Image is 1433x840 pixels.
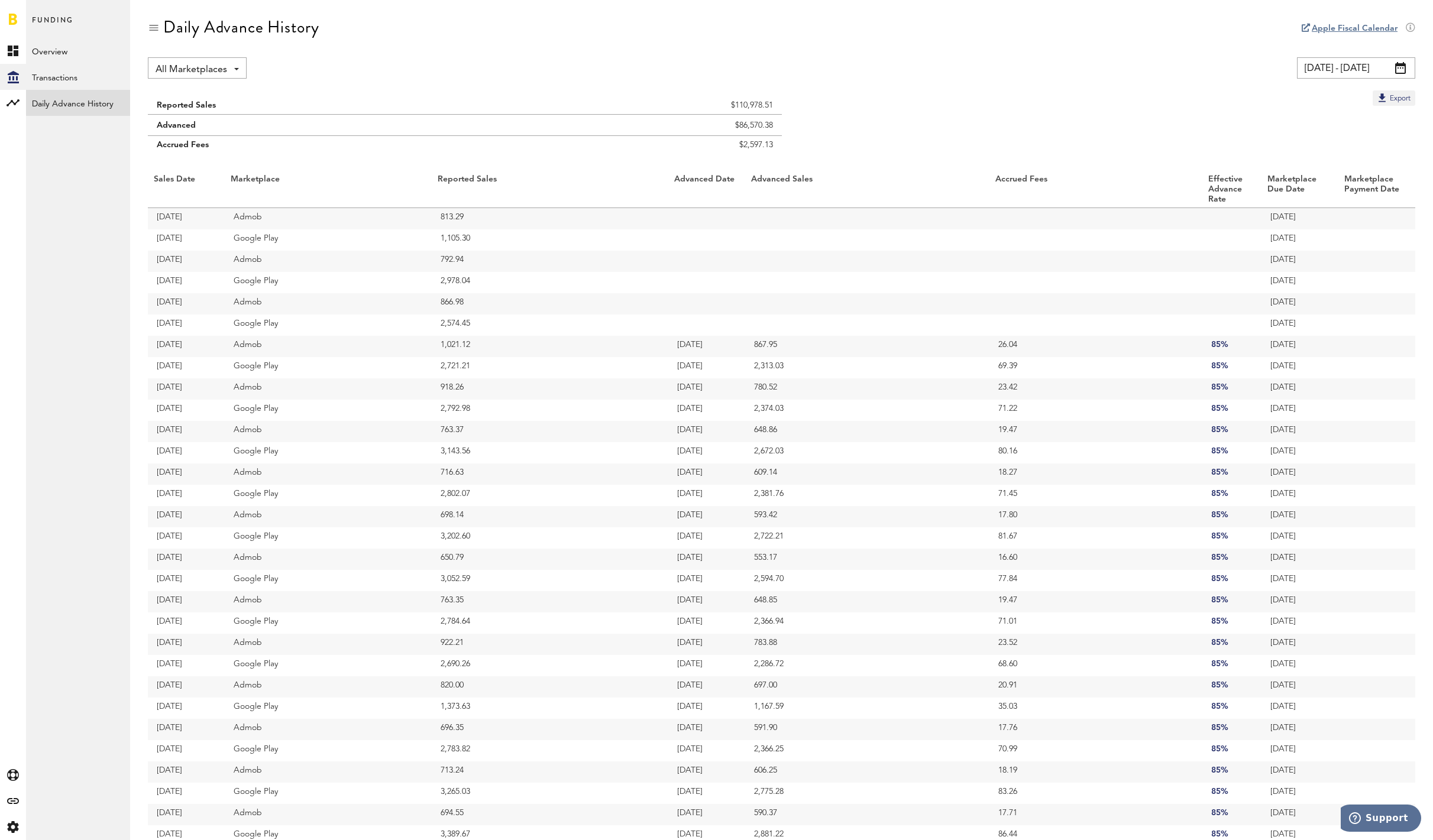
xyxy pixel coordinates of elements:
td: $86,570.38 [504,115,782,136]
td: Google Play [225,400,432,421]
td: Admob [225,378,432,400]
a: Daily Advance History [26,90,130,116]
td: [DATE] [1261,676,1338,698]
td: 648.86 [745,421,989,442]
a: Apple Fiscal Calendar [1312,24,1398,33]
td: Google Play [225,485,432,506]
td: Admob [225,549,432,570]
td: [DATE] [1261,229,1338,251]
td: 18.19 [989,761,1202,783]
th: Effective Advance Rate [1202,171,1261,208]
td: 80.16 [989,442,1202,463]
td: 23.42 [989,378,1202,400]
td: 68.60 [989,655,1202,676]
th: Advanced Sales [745,171,989,208]
td: Accrued Fees [148,136,504,160]
td: 85% [1202,463,1261,485]
td: [DATE] [1261,463,1338,485]
td: 85% [1202,442,1261,463]
td: [DATE] [668,357,745,378]
td: 2,784.64 [432,612,668,634]
td: Google Play [225,612,432,634]
td: 85% [1202,421,1261,442]
td: 648.85 [745,591,989,612]
td: [DATE] [148,612,225,634]
td: [DATE] [668,463,745,485]
td: 70.99 [989,740,1202,761]
td: Admob [225,634,432,655]
td: 85% [1202,761,1261,783]
td: Admob [225,676,432,698]
td: Admob [225,336,432,357]
td: Admob [225,421,432,442]
td: Admob [225,506,432,527]
td: [DATE] [668,506,745,527]
div: Daily Advance History [163,18,319,37]
td: 2,374.03 [745,400,989,421]
td: 83.26 [989,783,1202,804]
a: Overview [26,38,130,64]
td: 16.60 [989,549,1202,570]
th: Marketplace Due Date [1261,171,1338,208]
td: [DATE] [668,676,745,698]
td: [DATE] [668,761,745,783]
td: [DATE] [148,293,225,314]
td: [DATE] [1261,719,1338,740]
td: 3,265.03 [432,783,668,804]
td: 716.63 [432,463,668,485]
td: 85% [1202,570,1261,591]
td: [DATE] [148,655,225,676]
iframe: Opens a widget where you can find more information [1341,805,1421,834]
td: Google Play [225,783,432,804]
td: [DATE] [148,527,225,549]
td: 35.03 [989,698,1202,719]
td: [DATE] [148,485,225,506]
td: 85% [1202,336,1261,357]
td: [DATE] [668,783,745,804]
td: 2,286.72 [745,655,989,676]
td: 792.94 [432,251,668,272]
td: [DATE] [1261,378,1338,400]
td: 2,792.98 [432,400,668,421]
td: 2,802.07 [432,485,668,506]
td: [DATE] [148,357,225,378]
td: $110,978.51 [504,90,782,115]
td: [DATE] [148,272,225,293]
th: Reported Sales [432,171,668,208]
td: 2,721.21 [432,357,668,378]
td: 85% [1202,357,1261,378]
td: 606.25 [745,761,989,783]
td: 2,366.25 [745,740,989,761]
td: [DATE] [148,634,225,655]
td: 2,775.28 [745,783,989,804]
td: Admob [225,804,432,825]
td: [DATE] [668,698,745,719]
td: 20.91 [989,676,1202,698]
td: [DATE] [1261,506,1338,527]
a: Transactions [26,64,130,90]
td: [DATE] [1261,634,1338,655]
td: [DATE] [668,634,745,655]
td: Google Play [225,655,432,676]
td: [DATE] [148,591,225,612]
span: Funding [32,13,73,38]
td: Google Play [225,698,432,719]
td: [DATE] [148,761,225,783]
th: Advanced Date [668,171,745,208]
td: [DATE] [148,804,225,825]
button: Export [1373,90,1415,106]
td: [DATE] [1261,804,1338,825]
td: [DATE] [1261,783,1338,804]
td: 763.37 [432,421,668,442]
td: 2,978.04 [432,272,668,293]
td: [DATE] [148,378,225,400]
td: Admob [225,293,432,314]
th: Accrued Fees [989,171,1202,208]
td: Google Play [225,229,432,251]
td: 85% [1202,676,1261,698]
td: [DATE] [1261,549,1338,570]
td: 85% [1202,719,1261,740]
td: 713.24 [432,761,668,783]
td: 85% [1202,783,1261,804]
td: Google Play [225,357,432,378]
